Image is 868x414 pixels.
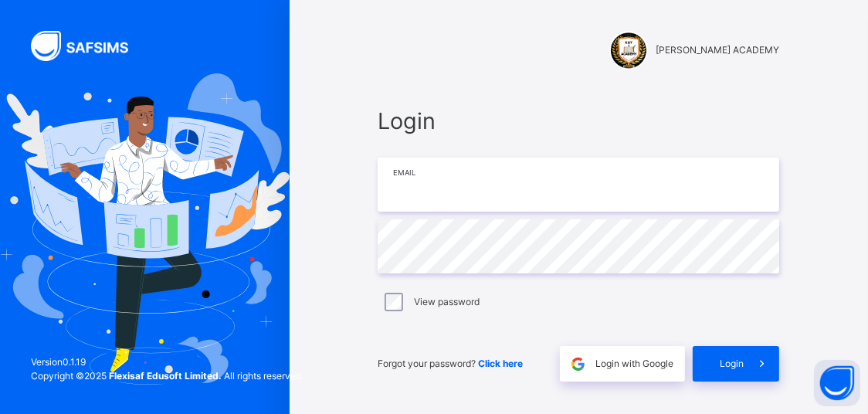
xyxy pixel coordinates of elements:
[31,370,303,382] span: Copyright © 2025 All rights reserved.
[814,360,860,406] button: Open asap
[31,355,303,369] span: Version 0.1.19
[109,370,222,382] strong: Flexisaf Edusoft Limited.
[720,357,744,371] span: Login
[31,31,147,61] img: SAFSIMS Logo
[478,358,523,369] a: Click here
[378,358,523,369] span: Forgot your password?
[378,104,779,137] span: Login
[414,295,480,309] label: View password
[656,43,779,57] span: [PERSON_NAME] ACADEMY
[569,355,587,373] img: google.396cfc9801f0270233282035f929180a.svg
[595,357,673,371] span: Login with Google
